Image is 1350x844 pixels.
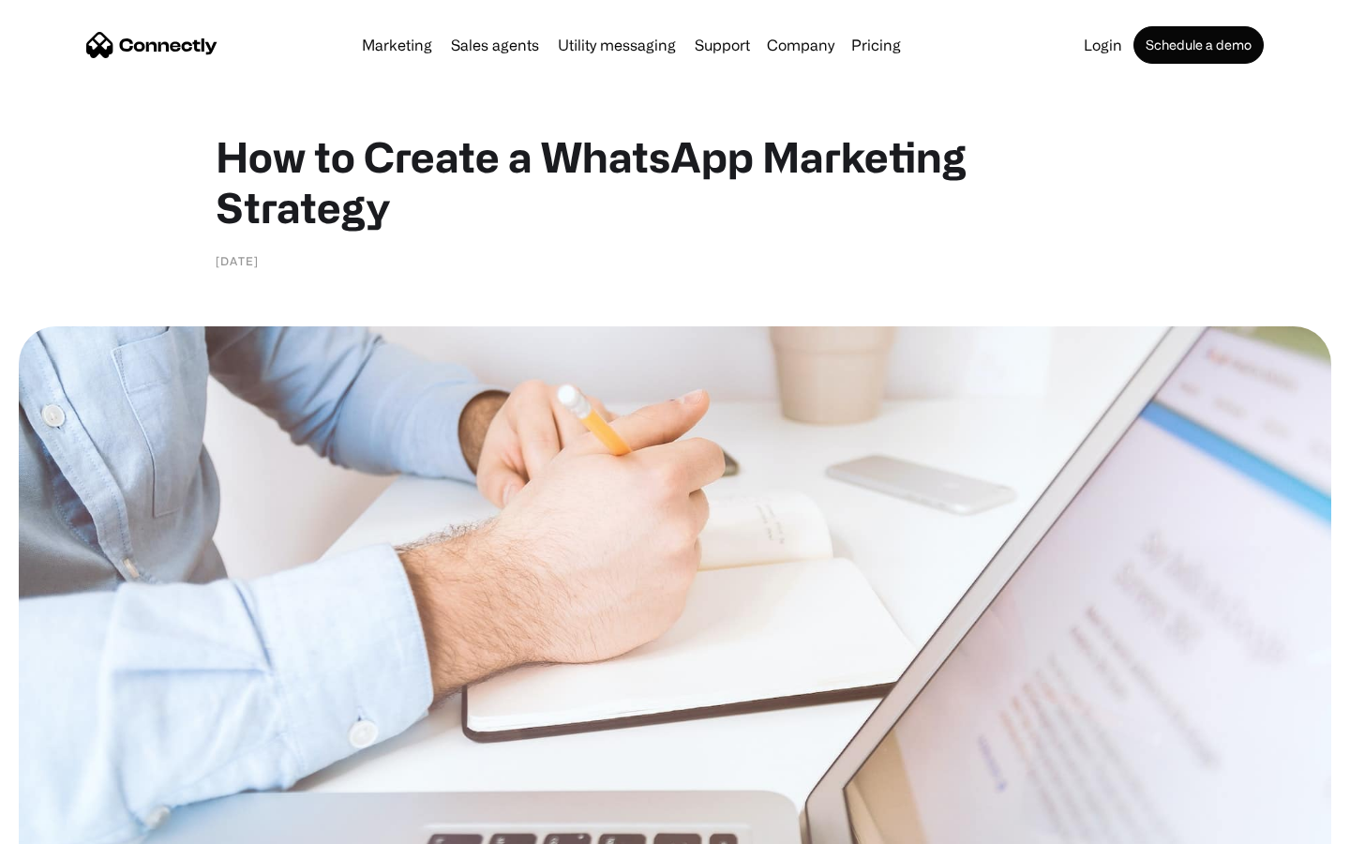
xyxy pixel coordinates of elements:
div: [DATE] [216,251,259,270]
h1: How to Create a WhatsApp Marketing Strategy [216,131,1134,233]
a: Schedule a demo [1133,26,1264,64]
aside: Language selected: English [19,811,112,837]
a: Support [687,38,757,53]
a: Sales agents [443,38,547,53]
div: Company [761,32,840,58]
a: Pricing [844,38,908,53]
ul: Language list [37,811,112,837]
a: Login [1076,38,1130,53]
a: Marketing [354,38,440,53]
div: Company [767,32,834,58]
a: home [86,31,217,59]
a: Utility messaging [550,38,683,53]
